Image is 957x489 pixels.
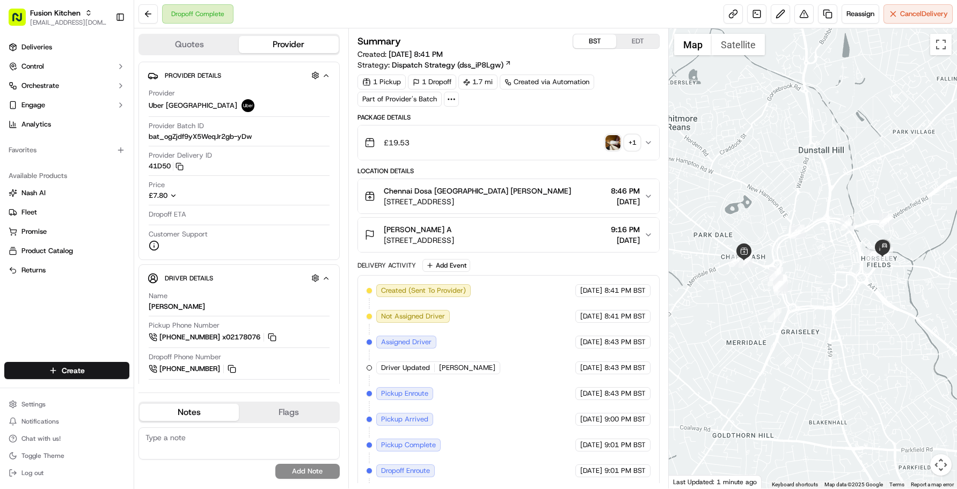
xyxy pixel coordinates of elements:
[4,97,129,114] button: Engage
[439,363,495,373] span: [PERSON_NAME]
[21,451,64,460] span: Toggle Theme
[604,337,646,347] span: 8:43 PM BST
[669,475,762,488] div: Last Updated: 1 minute ago
[4,448,129,463] button: Toggle Theme
[4,397,129,412] button: Settings
[580,363,602,373] span: [DATE]
[357,261,416,270] div: Delivery Activity
[381,466,430,476] span: Dropoff Enroute
[4,465,129,480] button: Log out
[842,4,879,24] button: Reassign
[773,275,787,288] div: 6
[149,132,252,142] span: bat_ogZjdf9yX5WeqJr2gb-yDw
[611,235,640,246] span: [DATE]
[580,440,602,450] span: [DATE]
[769,267,783,281] div: 9
[21,120,51,129] span: Analytics
[4,242,129,260] button: Product Catalog
[773,276,787,290] div: 8
[4,58,129,75] button: Control
[21,469,43,477] span: Log out
[4,167,129,184] div: Available Products
[9,208,125,217] a: Fleet
[768,272,781,286] div: 2
[148,66,331,84] button: Provider Details
[21,100,45,110] span: Engage
[580,414,602,424] span: [DATE]
[149,363,238,375] a: [PHONE_NUMBER]
[930,34,952,55] button: Toggle fullscreen view
[604,312,646,321] span: 8:41 PM BST
[768,308,781,322] div: 1
[408,75,456,90] div: 1 Dropoff
[149,352,221,362] span: Dropoff Phone Number
[165,71,221,80] span: Provider Details
[392,60,503,70] span: Dispatch Strategy (dss_iP8Lgw)
[149,331,278,343] button: [PHONE_NUMBER] x02178076
[879,213,893,227] div: 14
[384,196,571,207] span: [STREET_ADDRESS]
[4,204,129,221] button: Fleet
[148,269,331,287] button: Driver Details
[381,337,432,347] span: Assigned Driver
[384,235,454,246] span: [STREET_ADDRESS]
[611,224,640,235] span: 9:16 PM
[357,60,512,70] div: Strategy:
[841,217,854,231] div: 13
[911,481,954,487] a: Report a map error
[604,414,646,424] span: 9:00 PM BST
[389,49,443,59] span: [DATE] 8:41 PM
[21,81,59,91] span: Orchestrate
[580,389,602,398] span: [DATE]
[381,440,436,450] span: Pickup Complete
[149,302,205,312] div: [PERSON_NAME]
[4,431,129,446] button: Chat with us!
[772,481,818,488] button: Keyboard shortcuts
[671,475,707,488] a: Open this area in Google Maps (opens a new window)
[381,414,428,424] span: Pickup Arrived
[159,364,220,374] span: [PHONE_NUMBER]
[791,225,805,239] div: 12
[4,414,129,429] button: Notifications
[671,475,707,488] img: Google
[30,18,107,27] span: [EMAIL_ADDRESS][DOMAIN_NAME]
[357,49,443,60] span: Created:
[239,404,338,421] button: Flags
[62,365,85,376] span: Create
[9,188,125,198] a: Nash AI
[21,265,46,275] span: Returns
[242,99,254,112] img: uber-new-logo.jpeg
[149,191,167,200] span: £7.80
[149,229,208,239] span: Customer Support
[21,417,59,426] span: Notifications
[149,101,237,110] span: Uber [GEOGRAPHIC_DATA]
[889,481,904,487] a: Terms (opens in new tab)
[580,466,602,476] span: [DATE]
[9,246,125,256] a: Product Catalog
[358,125,660,160] button: £19.53photo_proof_of_delivery image+1
[21,246,73,256] span: Product Catalog
[604,389,646,398] span: 8:43 PM BST
[165,274,213,283] span: Driver Details
[900,9,948,19] span: Cancel Delivery
[392,60,512,70] a: Dispatch Strategy (dss_iP8Lgw)
[604,466,646,476] span: 9:01 PM BST
[616,34,659,48] button: EDT
[21,62,44,71] span: Control
[9,227,125,236] a: Promise
[4,223,129,240] button: Promise
[149,321,220,330] span: Pickup Phone Number
[357,113,660,122] div: Package Details
[4,4,111,30] button: Fusion Kitchen[EMAIL_ADDRESS][DOMAIN_NAME]
[930,454,952,476] button: Map camera controls
[149,291,167,301] span: Name
[604,363,646,373] span: 8:43 PM BST
[573,34,616,48] button: BST
[4,77,129,94] button: Orchestrate
[605,135,640,150] button: photo_proof_of_delivery image+1
[824,481,883,487] span: Map data ©2025 Google
[140,404,239,421] button: Notes
[774,280,788,294] div: 5
[580,337,602,347] span: [DATE]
